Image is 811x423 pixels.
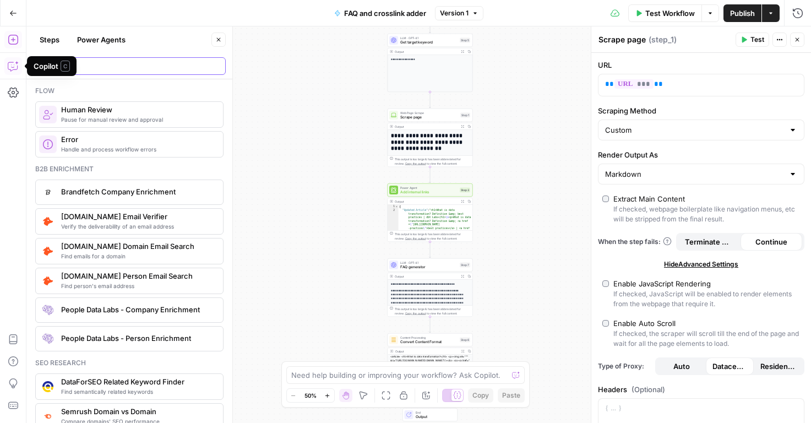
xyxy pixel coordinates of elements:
span: FAQ and crosslink adder [344,8,426,19]
span: Get target keyword [400,40,458,45]
span: Brandfetch Company Enrichment [61,186,214,197]
button: Test Workflow [628,4,701,22]
div: This output is too large & has been abbreviated for review. to view the full content. [395,232,470,241]
button: Test [736,32,769,47]
label: Headers [598,384,804,395]
div: Output [395,199,458,204]
span: Type of Proxy: [598,361,651,371]
img: rmubdrbnbg1gnbpnjb4bpmji9sfb [42,333,53,344]
button: Power Agents [70,31,132,48]
span: Handle and process workflow errors [61,145,214,154]
div: Output [395,50,458,54]
span: [DOMAIN_NAME] Person Email Search [61,270,214,281]
span: ( step_1 ) [649,34,677,45]
g: Edge from step_7 to step_6 [429,317,431,333]
span: (Optional) [632,384,665,395]
img: o3r9yhbrn24ooq0tey3lueqptmfj [391,337,396,343]
div: Step 7 [460,263,470,268]
div: Copilot [34,61,70,72]
img: zn8kcn4lc16eab7ly04n2pykiy7x [42,411,53,421]
div: <article> <h1>What is data transformation?</h1> <p><img alt='""' src="[URL][DOMAIN_NAME][DOMAIN_N... [388,355,472,403]
button: Residential [754,357,802,375]
span: Add internal links [400,189,458,195]
button: Version 1 [435,6,483,20]
span: Output [416,414,453,420]
div: Output [395,274,458,279]
g: Edge from step_1 to step_3 [429,167,431,183]
span: Web Page Scrape [400,111,458,115]
span: Power Agent [400,186,458,190]
div: This output is too large & has been abbreviated for review. to view the full content. [395,307,470,316]
span: C [61,61,70,72]
div: Extract Main Content [613,193,685,204]
div: Seo research [35,358,224,368]
span: Paste [502,391,520,400]
span: [DOMAIN_NAME] Email Verifier [61,211,214,222]
div: Enable Auto Scroll [613,318,676,329]
div: Enable JavaScript Rendering [613,278,711,289]
span: Copy the output [405,312,426,315]
span: Continue [755,236,787,247]
span: Find semantically related keywords [61,387,214,396]
input: Search steps [38,61,221,72]
span: Auto [673,361,690,372]
button: FAQ and crosslink adder [328,4,433,22]
g: Edge from step_6 to end [429,392,431,408]
input: Enable JavaScript RenderingIf checked, JavaScript will be enabled to render elements from the web... [602,280,609,287]
g: Edge from step_3 to step_7 [429,242,431,258]
div: 1 [388,205,399,209]
span: Copy the output [405,162,426,165]
div: Output [395,349,458,354]
div: Flow [35,86,224,96]
div: Step 6 [460,338,470,343]
div: Step 5 [460,38,470,43]
div: Step 3 [460,188,470,193]
span: Version 1 [440,8,469,18]
img: 8sr9m752o402vsyv5xlmk1fykvzq [42,246,53,257]
span: Hide Advanced Settings [664,259,738,269]
span: Scrape page [400,115,458,120]
label: URL [598,59,804,70]
div: Output [395,124,458,129]
div: If checked, JavaScript will be enabled to render elements from the webpage that require it. [613,289,800,309]
label: Scraping Method [598,105,804,116]
div: B2b enrichment [35,164,224,174]
span: Copy the output [405,237,426,240]
div: This output is too large & has been abbreviated for review. to view the full content. [395,157,470,166]
span: [DOMAIN_NAME] Domain Email Search [61,241,214,252]
span: Convert Content Format [400,339,458,345]
span: LLM · GPT-4.1 [400,261,458,265]
span: Human Review [61,104,214,115]
span: Pause for manual review and approval [61,115,214,124]
span: People Data Labs - Person Enrichment [61,333,214,344]
div: EndOutput [388,408,473,421]
button: Auto [657,357,706,375]
span: End [416,410,453,415]
span: Copy [472,391,489,400]
label: Render Output As [598,149,804,160]
button: Terminate Workflow [678,233,741,251]
a: When the step fails: [598,237,672,247]
span: Terminate Workflow [685,236,734,247]
span: Find emails for a domain [61,252,214,261]
span: 50% [304,391,317,400]
button: Paste [498,388,525,403]
span: Semrush Domain vs Domain [61,406,214,417]
span: Verify the deliverability of an email address [61,222,214,231]
img: d2drbpdw36vhgieguaa2mb4tee3c [42,187,53,198]
div: If checked, the scraper will scroll till the end of the page and wait for all the page elements t... [613,329,800,349]
span: Residential [760,361,796,372]
input: Extract Main ContentIf checked, webpage boilerplate like navigation menus, etc will be stripped f... [602,196,609,202]
input: Markdown [605,169,784,180]
span: Content Processing [400,335,458,340]
input: Custom [605,124,784,135]
img: pldo0csms1a1dhwc6q9p59if9iaj [42,216,53,227]
span: LLM · GPT-4.1 [400,36,458,40]
span: Datacenter [712,361,748,372]
img: se7yyxfvbxn2c3qgqs66gfh04cl6 [42,381,53,392]
span: People Data Labs - Company Enrichment [61,304,214,315]
button: Copy [468,388,493,403]
div: Power AgentAdd internal linksStep 3Output{ "Updated Article":"<h1>What is data transformation? De... [388,183,473,242]
span: Toggle code folding, rows 1 through 3 [395,205,399,209]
